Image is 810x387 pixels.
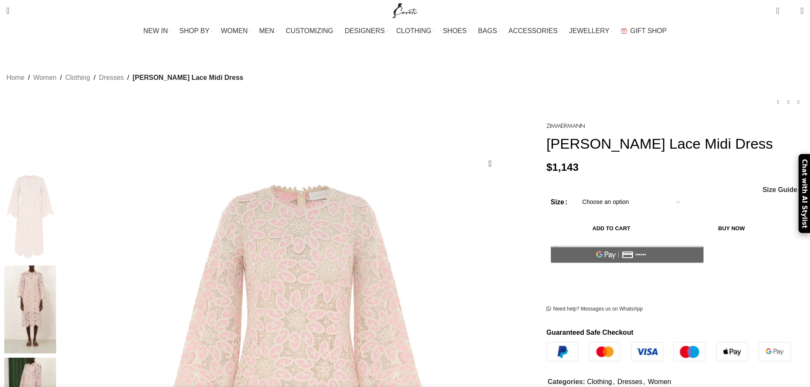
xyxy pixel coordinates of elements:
text: •••••• [636,252,647,258]
span: MEN [259,27,275,35]
img: Zimmermann [546,124,585,128]
a: DESIGNERS [345,23,388,40]
a: Clothing [587,378,612,385]
span: BAGS [478,27,497,35]
a: Clothing [65,72,90,83]
span: GIFT SHOP [630,27,667,35]
span: [PERSON_NAME] Lace Midi Dress [133,72,244,83]
span: CLOTHING [396,27,432,35]
a: Search [2,2,14,19]
nav: Breadcrumb [6,72,243,83]
span: $ [546,161,552,173]
span: WOMEN [221,27,248,35]
span: 0 [777,4,783,11]
span: 0 [787,8,794,15]
a: WOMEN [221,23,251,40]
strong: Guaranteed Safe Checkout [546,329,634,336]
div: Main navigation [2,23,808,40]
bdi: 1,143 [546,161,579,173]
a: Dresses [617,378,642,385]
span: Categories: [548,378,585,385]
a: CLOTHING [396,23,435,40]
a: ACCESSORIES [509,23,561,40]
iframe: Secure express checkout frame [549,268,705,288]
button: Buy now [676,220,787,237]
a: Women [33,72,57,83]
span: ACCESSORIES [509,27,558,35]
label: Size [551,197,567,208]
a: SHOES [443,23,469,40]
a: 0 [772,2,783,19]
span: Size Guide [762,186,797,193]
a: SHOP BY [179,23,213,40]
a: Previous product [773,97,783,107]
button: Pay with GPay [551,246,704,263]
div: My Wishlist [786,2,794,19]
a: Women [648,378,671,385]
span: DESIGNERS [345,27,385,35]
a: Site logo [391,6,419,14]
a: Next product [793,97,804,107]
h1: [PERSON_NAME] Lace Midi Dress [546,135,804,153]
img: GiftBag [621,28,627,34]
a: GIFT SHOP [621,23,667,40]
a: Home [6,72,25,83]
img: guaranteed-safe-checkout-bordered.j [546,342,791,362]
span: SHOP BY [179,27,210,35]
a: CUSTOMIZING [286,23,336,40]
button: Add to cart [551,220,672,237]
a: Size Guide [762,186,797,193]
span: NEW IN [143,27,168,35]
span: SHOES [443,27,466,35]
a: Need help? Messages us on WhatsApp [546,306,643,313]
a: Dresses [99,72,124,83]
a: NEW IN [143,23,171,40]
span: JEWELLERY [569,27,609,35]
img: Zimmermann dresses [4,266,56,354]
img: Zimmermann dress [4,173,56,261]
a: JEWELLERY [569,23,612,40]
span: CUSTOMIZING [286,27,333,35]
a: MEN [259,23,277,40]
a: BAGS [478,23,500,40]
